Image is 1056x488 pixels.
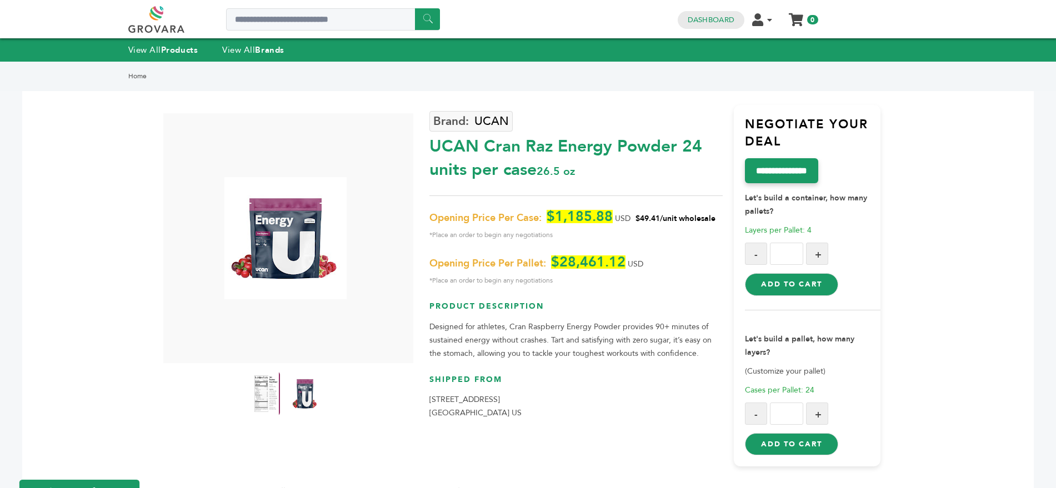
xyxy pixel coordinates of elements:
button: Add to Cart [745,433,838,455]
button: + [806,243,828,265]
a: Home [128,72,147,81]
a: My Cart [789,10,802,22]
span: 0 [807,15,818,24]
a: View AllBrands [222,44,284,56]
span: $1,185.88 [547,210,613,223]
img: UCAN Cran Raz Energy Powder 24 units per case 26.5 oz [224,177,347,299]
span: $28,461.12 [551,255,625,269]
strong: Let's build a pallet, how many layers? [745,334,854,358]
span: USD [615,213,630,224]
button: - [745,243,767,265]
span: 26.5 oz [537,164,575,179]
span: Opening Price Per Case: [429,212,542,225]
button: Add to Cart [745,273,838,295]
span: *Place an order to begin any negotiations [429,274,723,287]
p: [STREET_ADDRESS] [GEOGRAPHIC_DATA] US [429,393,723,420]
a: View AllProducts [128,44,198,56]
span: Layers per Pallet: 4 [745,225,812,235]
a: Dashboard [688,15,734,25]
strong: Brands [255,44,284,56]
input: Search a product or brand... [226,8,440,31]
span: USD [628,259,643,269]
span: *Place an order to begin any negotiations [429,228,723,242]
strong: Let's build a container, how many pallets? [745,193,867,217]
h3: Product Description [429,301,723,320]
span: Cases per Pallet: 24 [745,385,814,395]
span: Opening Price Per Pallet: [429,257,546,270]
h3: Shipped From [429,374,723,394]
img: UCAN Cran Raz Energy Powder 24 units per case 26.5 oz [291,371,319,416]
h3: Negotiate Your Deal [745,116,880,159]
img: UCAN Cran Raz Energy Powder 24 units per case 26.5 oz Nutrition Info [252,371,280,416]
button: - [745,403,767,425]
button: + [806,403,828,425]
p: Designed for athletes, Cran Raspberry Energy Powder provides 90+ minutes of sustained energy with... [429,320,723,360]
div: UCAN Cran Raz Energy Powder 24 units per case [429,129,723,182]
span: $49.41/unit wholesale [635,213,715,224]
strong: Products [161,44,198,56]
p: (Customize your pallet) [745,365,880,378]
a: UCAN [429,111,513,132]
